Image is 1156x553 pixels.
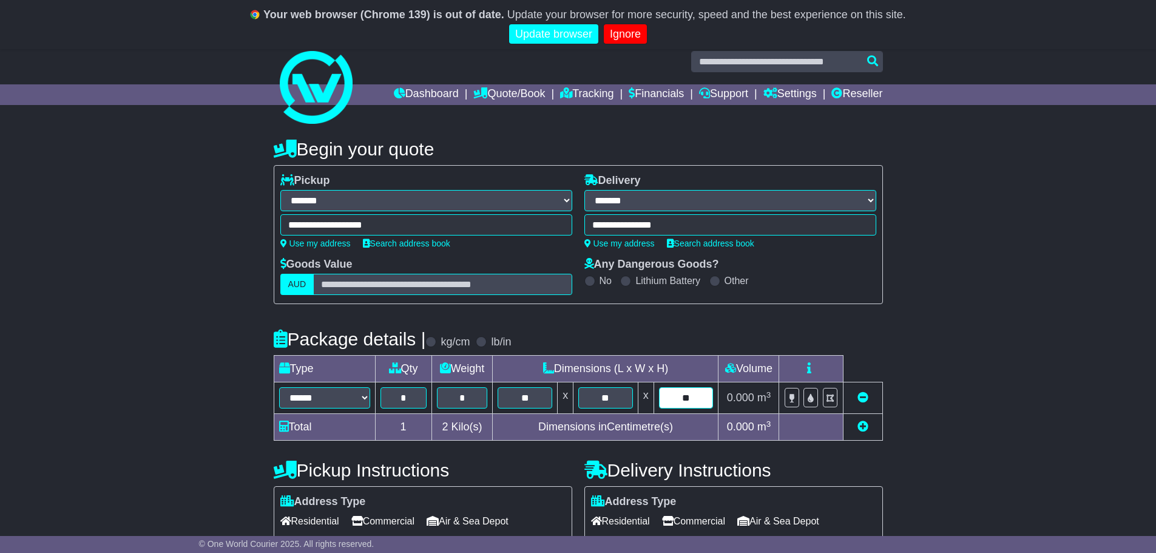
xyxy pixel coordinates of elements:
h4: Pickup Instructions [274,460,572,480]
span: Commercial [351,512,414,531]
h4: Delivery Instructions [584,460,883,480]
span: © One World Courier 2025. All rights reserved. [199,539,374,549]
label: lb/in [491,336,511,349]
b: Your web browser (Chrome 139) is out of date. [263,8,504,21]
label: Other [725,275,749,287]
td: Type [274,356,375,382]
label: Address Type [280,495,366,509]
td: 1 [375,414,431,441]
span: Residential [280,512,339,531]
span: Residential [591,512,650,531]
a: Dashboard [394,84,459,105]
label: Delivery [584,174,641,188]
label: Pickup [280,174,330,188]
td: Dimensions (L x W x H) [493,356,718,382]
a: Use my address [584,239,655,248]
span: Update your browser for more security, speed and the best experience on this site. [507,8,906,21]
td: Weight [431,356,493,382]
a: Support [699,84,748,105]
sup: 3 [766,390,771,399]
a: Update browser [509,24,598,44]
label: AUD [280,274,314,295]
td: Dimensions in Centimetre(s) [493,414,718,441]
span: 2 [442,421,448,433]
label: Any Dangerous Goods? [584,258,719,271]
label: Goods Value [280,258,353,271]
a: Reseller [831,84,882,105]
span: 0.000 [727,421,754,433]
sup: 3 [766,419,771,429]
a: Remove this item [857,392,868,404]
a: Quote/Book [473,84,545,105]
td: Total [274,414,375,441]
label: kg/cm [441,336,470,349]
a: Tracking [560,84,613,105]
a: Search address book [667,239,754,248]
a: Use my address [280,239,351,248]
span: Air & Sea Depot [737,512,819,531]
span: Commercial [662,512,725,531]
a: Financials [629,84,684,105]
a: Search address book [363,239,450,248]
a: Ignore [604,24,647,44]
h4: Package details | [274,329,426,349]
span: m [757,421,771,433]
label: No [600,275,612,287]
td: Qty [375,356,431,382]
label: Address Type [591,495,677,509]
span: m [757,392,771,404]
span: 0.000 [727,392,754,404]
a: Settings [763,84,817,105]
h4: Begin your quote [274,139,883,159]
td: Volume [718,356,779,382]
a: Add new item [857,421,868,433]
td: x [558,382,573,414]
td: Kilo(s) [431,414,493,441]
label: Lithium Battery [635,275,700,287]
span: Air & Sea Depot [427,512,509,531]
td: x [638,382,654,414]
